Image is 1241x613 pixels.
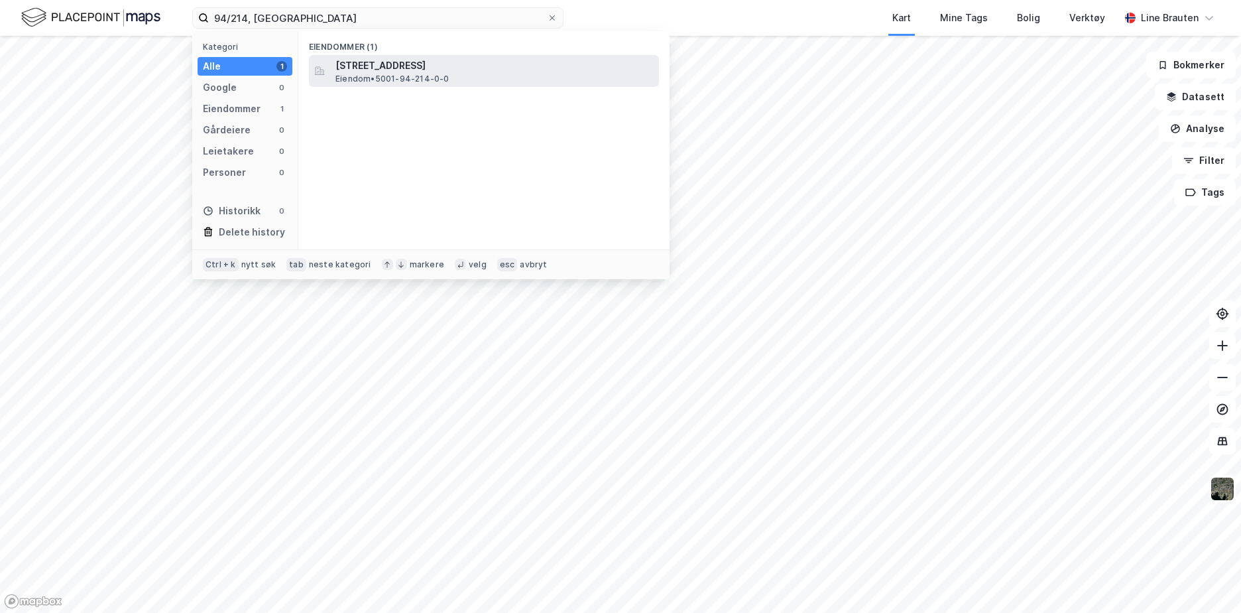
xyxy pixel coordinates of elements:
[1210,476,1235,502] img: 9k=
[21,6,160,29] img: logo.f888ab2527a4732fd821a326f86c7f29.svg
[1175,549,1241,613] div: Kontrollprogram for chat
[276,167,287,178] div: 0
[203,165,246,180] div: Personer
[469,259,487,270] div: velg
[203,143,254,159] div: Leietakere
[276,125,287,135] div: 0
[203,58,221,74] div: Alle
[203,122,251,138] div: Gårdeiere
[203,80,237,96] div: Google
[1141,10,1199,26] div: Line Brauten
[4,594,62,609] a: Mapbox homepage
[276,61,287,72] div: 1
[1172,147,1236,174] button: Filter
[219,224,285,240] div: Delete history
[335,58,654,74] span: [STREET_ADDRESS]
[940,10,988,26] div: Mine Tags
[241,259,276,270] div: nytt søk
[203,203,261,219] div: Historikk
[203,258,239,271] div: Ctrl + k
[276,146,287,157] div: 0
[1175,549,1241,613] iframe: Chat Widget
[335,74,449,84] span: Eiendom • 5001-94-214-0-0
[1155,84,1236,110] button: Datasett
[1146,52,1236,78] button: Bokmerker
[203,42,292,52] div: Kategori
[497,258,518,271] div: esc
[298,31,670,55] div: Eiendommer (1)
[286,258,306,271] div: tab
[1174,179,1236,206] button: Tags
[1159,115,1236,142] button: Analyse
[1069,10,1105,26] div: Verktøy
[309,259,371,270] div: neste kategori
[520,259,547,270] div: avbryt
[209,8,547,28] input: Søk på adresse, matrikkel, gårdeiere, leietakere eller personer
[276,103,287,114] div: 1
[892,10,911,26] div: Kart
[203,101,261,117] div: Eiendommer
[1017,10,1040,26] div: Bolig
[410,259,444,270] div: markere
[276,82,287,93] div: 0
[276,206,287,216] div: 0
